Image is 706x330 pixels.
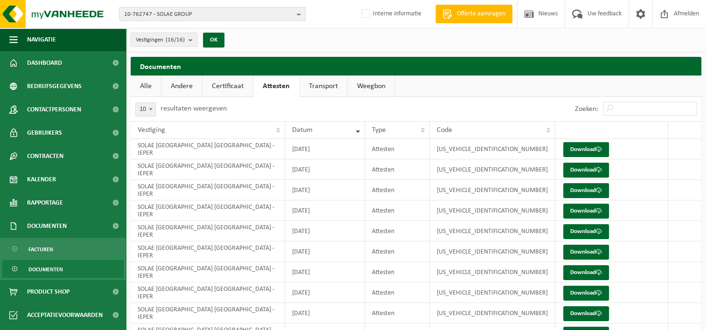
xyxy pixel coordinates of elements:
td: Attesten [365,262,430,282]
span: Navigatie [27,28,56,51]
a: Weegbon [348,76,395,97]
td: Attesten [365,241,430,262]
td: [DATE] [285,282,365,303]
label: resultaten weergeven [161,105,227,112]
span: Kalender [27,168,56,191]
td: SOLAE [GEOGRAPHIC_DATA] [GEOGRAPHIC_DATA] - IEPER [131,139,285,159]
td: [US_VEHICLE_IDENTIFICATION_NUMBER] [430,139,555,159]
td: SOLAE [GEOGRAPHIC_DATA] [GEOGRAPHIC_DATA] - IEPER [131,159,285,180]
span: 10 [135,103,156,117]
span: 10-762747 - SOLAE GROUP [124,7,293,21]
span: Rapportage [27,191,63,214]
a: Documenten [2,260,124,278]
span: 10 [136,103,155,116]
span: Facturen [28,241,53,258]
count: (16/16) [166,37,185,43]
span: Vestiging [138,126,165,134]
td: Attesten [365,282,430,303]
td: [DATE] [285,159,365,180]
a: Attesten [253,76,299,97]
td: SOLAE [GEOGRAPHIC_DATA] [GEOGRAPHIC_DATA] - IEPER [131,303,285,323]
td: [DATE] [285,139,365,159]
a: Download [563,163,609,178]
span: Code [437,126,452,134]
a: Download [563,286,609,301]
a: Certificaat [203,76,253,97]
button: Vestigingen(16/16) [131,33,197,47]
span: Documenten [28,261,63,278]
td: [US_VEHICLE_IDENTIFICATION_NUMBER] [430,262,555,282]
span: Documenten [27,214,67,238]
td: Attesten [365,303,430,323]
td: [US_VEHICLE_IDENTIFICATION_NUMBER] [430,180,555,200]
td: SOLAE [GEOGRAPHIC_DATA] [GEOGRAPHIC_DATA] - IEPER [131,221,285,241]
td: SOLAE [GEOGRAPHIC_DATA] [GEOGRAPHIC_DATA] - IEPER [131,180,285,200]
span: Offerte aanvragen [454,9,508,19]
td: Attesten [365,200,430,221]
a: Andere [161,76,202,97]
span: Datum [292,126,313,134]
td: [DATE] [285,200,365,221]
td: Attesten [365,159,430,180]
td: Attesten [365,139,430,159]
a: Facturen [2,240,124,258]
span: Dashboard [27,51,62,75]
td: [DATE] [285,262,365,282]
span: Gebruikers [27,121,62,144]
a: Download [563,306,609,321]
a: Download [563,265,609,280]
td: [US_VEHICLE_IDENTIFICATION_NUMBER] [430,221,555,241]
a: Download [563,142,609,157]
td: Attesten [365,221,430,241]
span: Bedrijfsgegevens [27,75,82,98]
td: [DATE] [285,221,365,241]
td: [DATE] [285,180,365,200]
span: Type [372,126,386,134]
span: Contactpersonen [27,98,81,121]
td: [DATE] [285,303,365,323]
label: Interne informatie [360,7,421,21]
h2: Documenten [131,57,701,75]
td: SOLAE [GEOGRAPHIC_DATA] [GEOGRAPHIC_DATA] - IEPER [131,241,285,262]
a: Download [563,224,609,239]
td: [US_VEHICLE_IDENTIFICATION_NUMBER] [430,241,555,262]
span: Acceptatievoorwaarden [27,303,103,327]
td: SOLAE [GEOGRAPHIC_DATA] [GEOGRAPHIC_DATA] - IEPER [131,262,285,282]
a: Download [563,204,609,219]
td: SOLAE [GEOGRAPHIC_DATA] [GEOGRAPHIC_DATA] - IEPER [131,282,285,303]
td: Attesten [365,180,430,200]
button: 10-762747 - SOLAE GROUP [119,7,306,21]
td: [US_VEHICLE_IDENTIFICATION_NUMBER] [430,303,555,323]
td: [DATE] [285,241,365,262]
a: Alle [131,76,161,97]
a: Download [563,245,609,260]
button: OK [203,33,224,48]
span: Contracten [27,144,63,168]
a: Transport [300,76,347,97]
td: [US_VEHICLE_IDENTIFICATION_NUMBER] [430,200,555,221]
a: Offerte aanvragen [435,5,512,23]
span: Vestigingen [136,33,185,47]
td: SOLAE [GEOGRAPHIC_DATA] [GEOGRAPHIC_DATA] - IEPER [131,200,285,221]
label: Zoeken: [575,105,598,113]
a: Download [563,183,609,198]
td: [US_VEHICLE_IDENTIFICATION_NUMBER] [430,159,555,180]
span: Product Shop [27,280,70,303]
td: [US_VEHICLE_IDENTIFICATION_NUMBER] [430,282,555,303]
